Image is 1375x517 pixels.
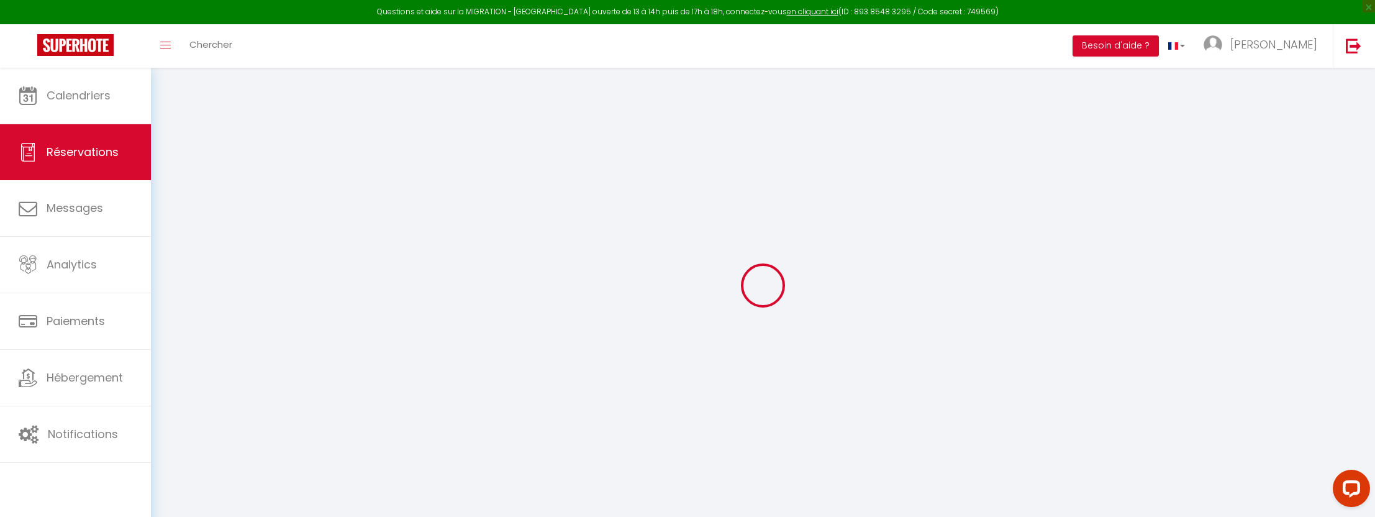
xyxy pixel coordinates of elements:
span: Notifications [48,426,118,442]
span: Chercher [189,38,232,51]
img: logout [1346,38,1361,53]
span: Réservations [47,144,119,160]
img: Super Booking [37,34,114,56]
a: Chercher [180,24,242,68]
iframe: LiveChat chat widget [1323,465,1375,517]
span: Calendriers [47,88,111,103]
span: Hébergement [47,370,123,385]
span: Analytics [47,257,97,272]
span: Messages [47,200,103,216]
a: ... [PERSON_NAME] [1194,24,1333,68]
img: ... [1204,35,1222,54]
span: [PERSON_NAME] [1230,37,1317,52]
button: Besoin d'aide ? [1073,35,1159,57]
span: Paiements [47,313,105,329]
a: en cliquant ici [787,6,838,17]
